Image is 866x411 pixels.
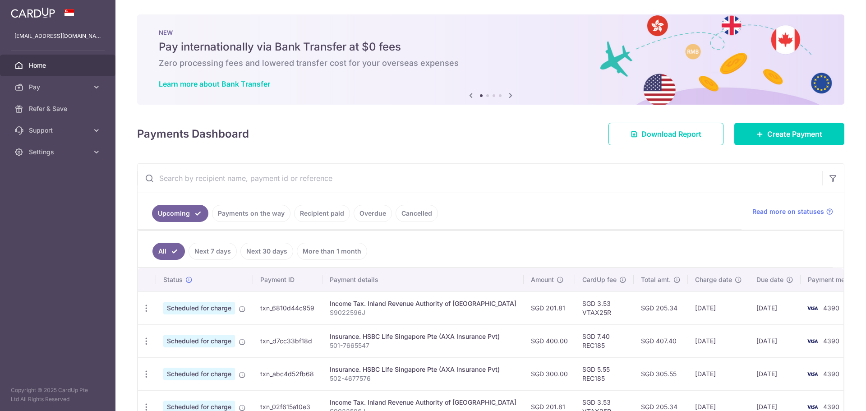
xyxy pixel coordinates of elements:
img: Bank Card [803,369,821,379]
p: 502-4677576 [330,374,516,383]
td: [DATE] [688,357,749,390]
a: Overdue [354,205,392,222]
td: [DATE] [688,291,749,324]
span: 4390 [823,370,839,378]
span: Scheduled for charge [163,335,235,347]
span: Total amt. [641,275,671,284]
a: All [152,243,185,260]
p: NEW [159,29,823,36]
th: Payment ID [253,268,322,291]
a: Cancelled [396,205,438,222]
span: 4390 [823,337,839,345]
img: Bank Card [803,303,821,314]
span: 4390 [823,403,839,411]
span: Amount [531,275,554,284]
td: SGD 300.00 [524,357,575,390]
span: 4390 [823,304,839,312]
td: txn_6810d44c959 [253,291,322,324]
td: [DATE] [688,324,749,357]
img: Bank Card [803,336,821,346]
input: Search by recipient name, payment id or reference [138,164,822,193]
p: 501-7665547 [330,341,516,350]
a: Download Report [608,123,723,145]
div: Income Tax. Inland Revenue Authority of [GEOGRAPHIC_DATA] [330,398,516,407]
td: SGD 400.00 [524,324,575,357]
a: Learn more about Bank Transfer [159,79,270,88]
p: S9022596J [330,308,516,317]
h6: Zero processing fees and lowered transfer cost for your overseas expenses [159,58,823,69]
td: txn_abc4d52fb68 [253,357,322,390]
td: SGD 7.40 REC185 [575,324,634,357]
div: Insurance. HSBC LIfe Singapore Pte (AXA Insurance Pvt) [330,365,516,374]
td: [DATE] [749,291,801,324]
td: SGD 5.55 REC185 [575,357,634,390]
div: Income Tax. Inland Revenue Authority of [GEOGRAPHIC_DATA] [330,299,516,308]
a: Read more on statuses [752,207,833,216]
span: CardUp fee [582,275,617,284]
span: Download Report [641,129,701,139]
a: Next 7 days [189,243,237,260]
span: Charge date [695,275,732,284]
a: Payments on the way [212,205,290,222]
td: SGD 305.55 [634,357,688,390]
td: [DATE] [749,357,801,390]
span: Scheduled for charge [163,302,235,314]
span: Due date [756,275,783,284]
td: txn_d7cc33bf18d [253,324,322,357]
a: Upcoming [152,205,208,222]
img: Bank transfer banner [137,14,844,105]
h4: Payments Dashboard [137,126,249,142]
span: Settings [29,148,88,157]
span: Refer & Save [29,104,88,113]
h5: Pay internationally via Bank Transfer at $0 fees [159,40,823,54]
span: Read more on statuses [752,207,824,216]
div: Insurance. HSBC LIfe Singapore Pte (AXA Insurance Pvt) [330,332,516,341]
span: Support [29,126,88,135]
a: Create Payment [734,123,844,145]
td: SGD 205.34 [634,291,688,324]
span: Scheduled for charge [163,368,235,380]
a: Next 30 days [240,243,293,260]
img: CardUp [11,7,55,18]
td: SGD 407.40 [634,324,688,357]
span: Pay [29,83,88,92]
td: SGD 3.53 VTAX25R [575,291,634,324]
td: SGD 201.81 [524,291,575,324]
td: [DATE] [749,324,801,357]
a: More than 1 month [297,243,367,260]
a: Recipient paid [294,205,350,222]
span: Create Payment [767,129,822,139]
p: [EMAIL_ADDRESS][DOMAIN_NAME] [14,32,101,41]
span: Home [29,61,88,70]
th: Payment details [322,268,524,291]
span: Status [163,275,183,284]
